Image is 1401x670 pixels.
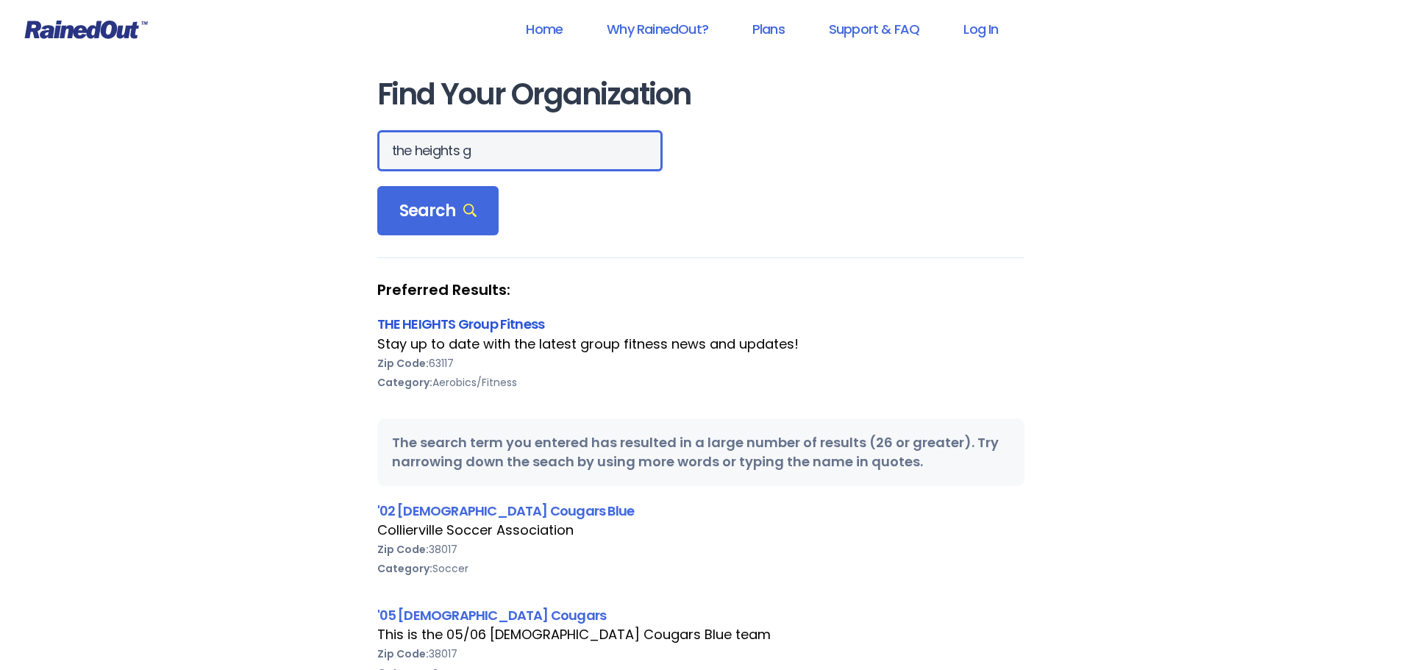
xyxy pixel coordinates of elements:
a: Why RainedOut? [588,13,727,46]
a: Home [507,13,582,46]
div: THE HEIGHTS Group Fitness [377,314,1024,334]
a: THE HEIGHTS Group Fitness [377,315,545,333]
div: '02 [DEMOGRAPHIC_DATA] Cougars Blue [377,501,1024,521]
h1: Find Your Organization [377,78,1024,111]
b: Zip Code: [377,542,429,557]
div: 38017 [377,540,1024,559]
b: Category: [377,375,432,390]
strong: Preferred Results: [377,280,1024,299]
div: This is the 05/06 [DEMOGRAPHIC_DATA] Cougars Blue team [377,625,1024,644]
a: Plans [733,13,804,46]
b: Category: [377,561,432,576]
div: '05 [DEMOGRAPHIC_DATA] Cougars [377,605,1024,625]
div: Aerobics/Fitness [377,373,1024,392]
div: 63117 [377,354,1024,373]
a: Log In [944,13,1017,46]
a: Support & FAQ [810,13,938,46]
div: The search term you entered has resulted in a large number of results (26 or greater). Try narrow... [377,418,1024,486]
b: Zip Code: [377,356,429,371]
a: '02 [DEMOGRAPHIC_DATA] Cougars Blue [377,502,635,520]
b: Zip Code: [377,646,429,661]
div: Soccer [377,559,1024,578]
div: Search [377,186,499,236]
a: '05 [DEMOGRAPHIC_DATA] Cougars [377,606,607,624]
input: Search Orgs… [377,130,663,171]
div: 38017 [377,644,1024,663]
div: Collierville Soccer Association [377,521,1024,540]
span: Search [399,201,477,221]
div: Stay up to date with the latest group fitness news and updates! [377,335,1024,354]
